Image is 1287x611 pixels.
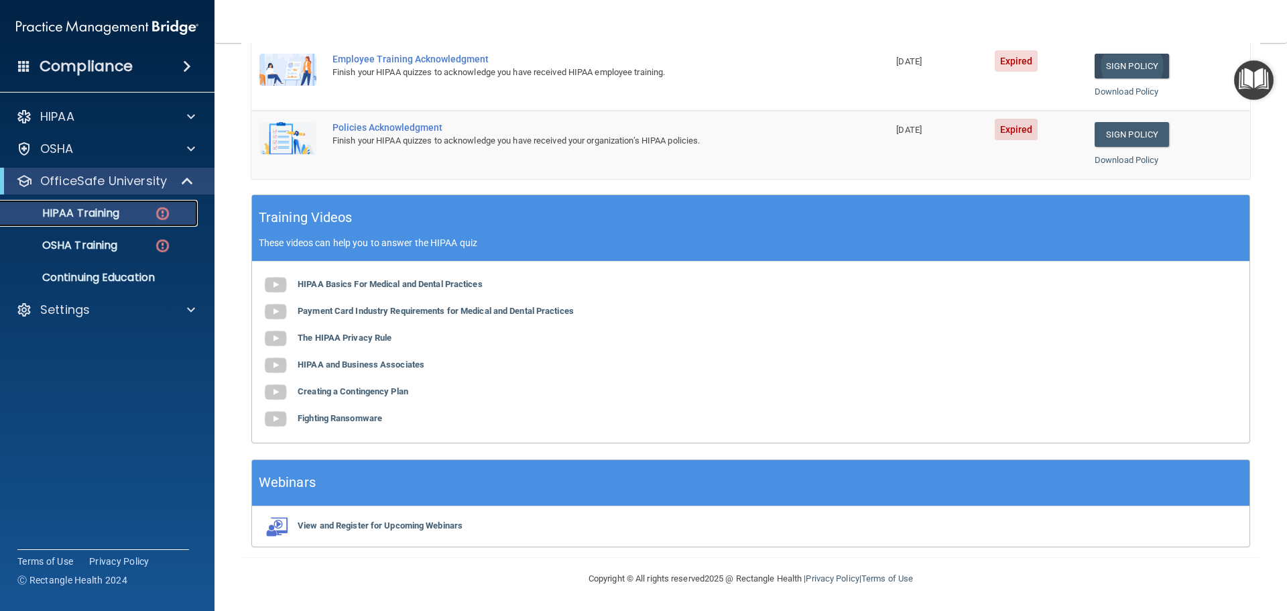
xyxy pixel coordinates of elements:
div: Employee Training Acknowledgment [332,54,821,64]
a: Privacy Policy [806,573,859,584]
a: Download Policy [1095,155,1159,165]
p: HIPAA Training [9,207,119,220]
b: HIPAA and Business Associates [298,359,424,370]
img: gray_youtube_icon.38fcd6cc.png [262,406,289,433]
div: Copyright © All rights reserved 2025 @ Rectangle Health | | [506,557,995,600]
a: OfficeSafe University [16,173,194,189]
a: Privacy Policy [89,555,149,568]
p: HIPAA [40,109,74,125]
span: Ⓒ Rectangle Health 2024 [17,573,127,587]
span: [DATE] [896,125,922,135]
a: Settings [16,302,195,318]
a: Terms of Use [861,573,913,584]
span: Expired [995,50,1038,72]
span: Expired [995,119,1038,140]
img: gray_youtube_icon.38fcd6cc.png [262,325,289,352]
img: webinarIcon.c7ebbf15.png [262,516,289,537]
b: Payment Card Industry Requirements for Medical and Dental Practices [298,306,574,316]
span: [DATE] [896,56,922,66]
p: OSHA [40,141,74,157]
b: HIPAA Basics For Medical and Dental Practices [298,279,483,289]
a: Terms of Use [17,555,73,568]
p: OSHA Training [9,239,117,252]
a: OSHA [16,141,195,157]
img: gray_youtube_icon.38fcd6cc.png [262,272,289,298]
a: Download Policy [1095,87,1159,97]
h5: Training Videos [259,206,353,229]
a: HIPAA [16,109,195,125]
p: OfficeSafe University [40,173,167,189]
img: danger-circle.6113f641.png [154,205,171,222]
button: Open Resource Center [1234,60,1274,100]
img: gray_youtube_icon.38fcd6cc.png [262,352,289,379]
img: gray_youtube_icon.38fcd6cc.png [262,298,289,325]
b: The HIPAA Privacy Rule [298,333,391,343]
div: Policies Acknowledgment [332,122,821,133]
h5: Webinars [259,471,316,494]
p: These videos can help you to answer the HIPAA quiz [259,237,1243,248]
img: danger-circle.6113f641.png [154,237,171,254]
b: Creating a Contingency Plan [298,386,408,396]
b: View and Register for Upcoming Webinars [298,520,463,531]
b: Fighting Ransomware [298,413,382,423]
div: Finish your HIPAA quizzes to acknowledge you have received HIPAA employee training. [332,64,821,80]
p: Settings [40,302,90,318]
h4: Compliance [40,57,133,76]
div: Finish your HIPAA quizzes to acknowledge you have received your organization’s HIPAA policies. [332,133,821,149]
img: PMB logo [16,14,198,41]
a: Sign Policy [1095,122,1169,147]
img: gray_youtube_icon.38fcd6cc.png [262,379,289,406]
a: Sign Policy [1095,54,1169,78]
p: Continuing Education [9,271,192,284]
